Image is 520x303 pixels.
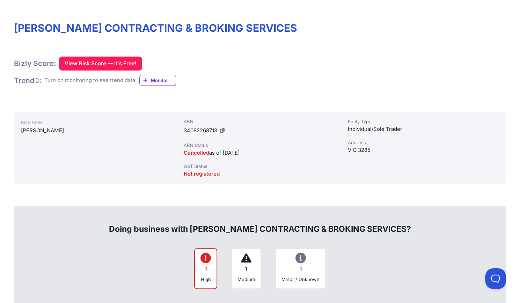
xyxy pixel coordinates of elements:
[281,276,320,283] div: Minor / Unknown
[184,118,336,125] div: ABN
[184,170,220,177] span: Not registered
[184,149,336,157] div: as of [DATE]
[139,75,176,86] a: Monitor
[347,139,500,146] div: Address
[347,125,500,133] div: Individual/Sole Trader
[21,126,171,135] div: [PERSON_NAME]
[200,262,211,276] div: 1
[14,59,56,68] h1: Bizly Score:
[485,268,506,289] iframe: Toggle Customer Support
[14,76,42,85] h1: Trend :
[184,149,209,156] span: Cancelled
[22,212,498,235] div: Doing business with [PERSON_NAME] CONTRACTING & BROKING SERVICES?
[347,146,500,154] div: VIC 3285
[14,22,506,34] h1: [PERSON_NAME] CONTRACTING & BROKING SERVICES
[347,118,500,125] div: Entity Type
[237,276,255,283] div: Medium
[151,77,176,84] span: Monitor
[184,163,336,170] div: GST Status
[237,262,255,276] div: 1
[281,262,320,276] div: 1
[184,142,336,149] div: ABN Status
[59,57,142,71] button: View Risk Score — It's Free!
[184,127,217,134] span: 34082268713
[21,118,171,126] div: Legal Name
[200,276,211,283] div: High
[44,76,137,84] div: Turn on monitoring to see trend data.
